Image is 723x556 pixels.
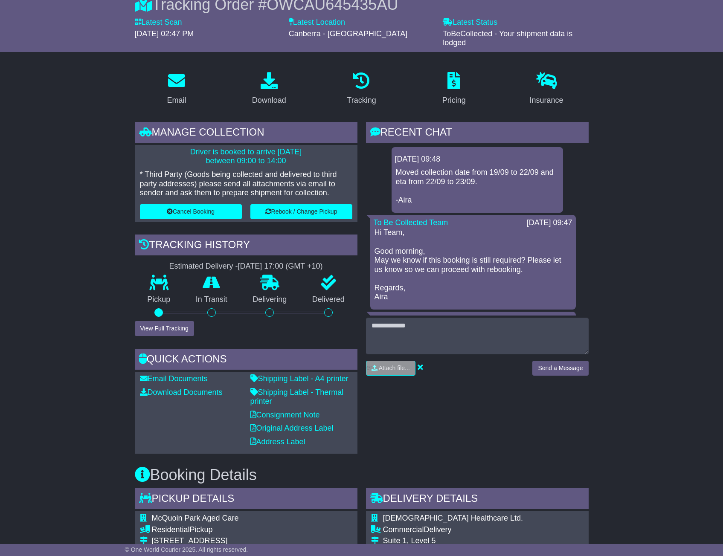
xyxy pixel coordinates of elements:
[140,148,352,166] p: Driver is booked to arrive [DATE] between 09:00 to 14:00
[125,546,248,553] span: © One World Courier 2025. All rights reserved.
[140,388,223,397] a: Download Documents
[530,95,563,106] div: Insurance
[152,536,285,546] div: [STREET_ADDRESS]
[383,536,547,546] div: Suite 1, Level 5
[383,514,523,522] span: [DEMOGRAPHIC_DATA] Healthcare Ltd.
[135,18,182,27] label: Latest Scan
[383,525,424,534] span: Commercial
[527,315,572,324] div: [DATE] 10:16
[135,349,357,372] div: Quick Actions
[347,95,376,106] div: Tracking
[135,262,357,271] div: Estimated Delivery -
[250,374,348,383] a: Shipping Label - A4 printer
[135,29,194,38] span: [DATE] 02:47 PM
[247,69,292,109] a: Download
[524,69,569,109] a: Insurance
[183,295,240,304] p: In Transit
[252,95,286,106] div: Download
[395,155,560,164] div: [DATE] 09:48
[437,69,471,109] a: Pricing
[140,170,352,198] p: * Third Party (Goods being collected and delivered to third party addresses) please send all atta...
[250,411,320,419] a: Consignment Note
[135,122,357,145] div: Manage collection
[167,95,186,106] div: Email
[442,95,466,106] div: Pricing
[383,525,547,535] div: Delivery
[152,514,239,522] span: McQuoin Park Aged Care
[250,204,352,219] button: Rebook / Change Pickup
[532,361,588,376] button: Send a Message
[366,122,589,145] div: RECENT CHAT
[527,218,572,228] div: [DATE] 09:47
[366,488,589,511] div: Delivery Details
[375,228,572,302] p: Hi Team, Good morning, May we know if this booking is still required? Please let us know so we ca...
[240,295,300,304] p: Delivering
[135,488,357,511] div: Pickup Details
[250,388,344,406] a: Shipping Label - Thermal printer
[396,168,559,205] p: Moved collection date from 19/09 to 22/09 and eta from 22/09 to 23/09. -Aira
[289,18,345,27] label: Latest Location
[250,437,305,446] a: Address Label
[341,69,381,109] a: Tracking
[443,29,572,47] span: ToBeCollected - Your shipment data is lodged
[161,69,192,109] a: Email
[135,295,183,304] p: Pickup
[140,204,242,219] button: Cancel Booking
[152,525,285,535] div: Pickup
[135,466,589,484] h3: Booking Details
[152,525,190,534] span: Residential
[135,235,357,258] div: Tracking history
[250,424,334,432] a: Original Address Label
[135,321,194,336] button: View Full Tracking
[299,295,357,304] p: Delivered
[443,18,497,27] label: Latest Status
[289,29,407,38] span: Canberra - [GEOGRAPHIC_DATA]
[374,315,471,324] a: In Transit and Delivery Team
[238,262,323,271] div: [DATE] 17:00 (GMT +10)
[140,374,208,383] a: Email Documents
[374,218,448,227] a: To Be Collected Team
